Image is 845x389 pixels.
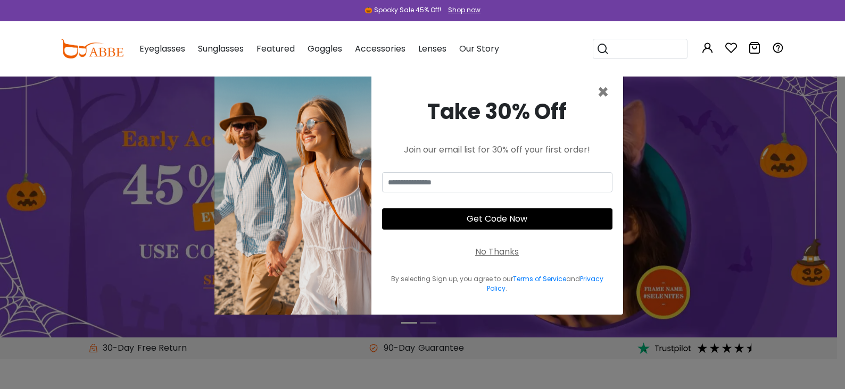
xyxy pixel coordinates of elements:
[214,74,371,315] img: welcome
[61,39,123,58] img: abbeglasses.com
[382,143,612,156] div: Join our email list for 30% off your first order!
[198,43,244,55] span: Sunglasses
[418,43,446,55] span: Lenses
[597,79,609,106] span: ×
[139,43,185,55] span: Eyeglasses
[364,5,441,15] div: 🎃 Spooky Sale 45% Off!
[256,43,295,55] span: Featured
[308,43,342,55] span: Goggles
[382,96,612,128] div: Take 30% Off
[355,43,405,55] span: Accessories
[448,5,481,15] div: Shop now
[513,274,566,283] a: Terms of Service
[443,5,481,14] a: Shop now
[475,246,519,258] div: No Thanks
[382,208,612,230] button: Get Code Now
[459,43,499,55] span: Our Story
[487,274,603,293] a: Privacy Policy
[382,274,612,293] div: By selecting Sign up, you agree to our and .
[597,83,609,102] button: Close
